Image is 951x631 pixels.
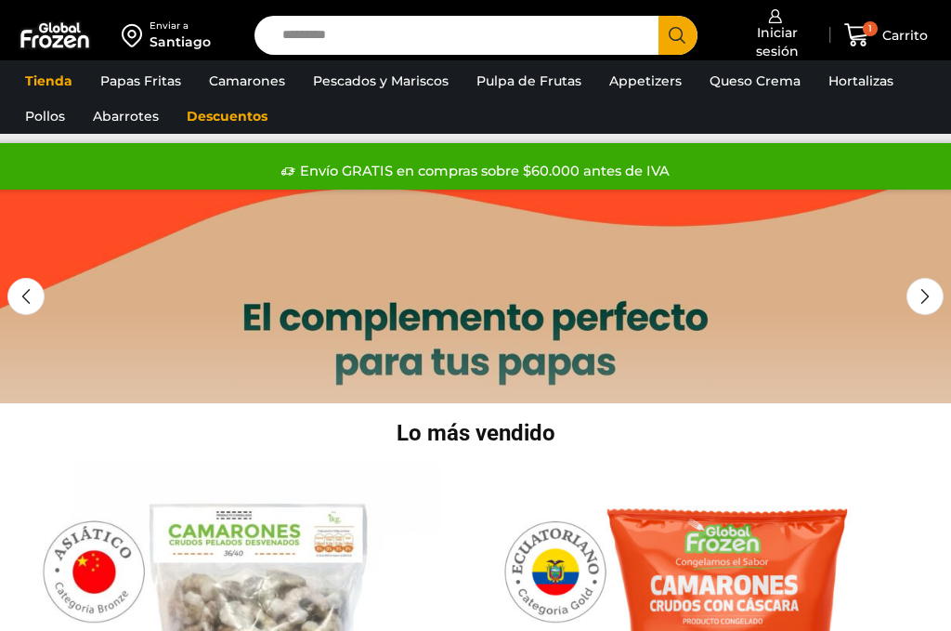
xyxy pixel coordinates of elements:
span: Iniciar sesión [730,23,822,60]
div: Previous slide [7,278,45,315]
a: Pescados y Mariscos [304,63,458,99]
a: Abarrotes [84,99,168,134]
a: Queso Crema [700,63,810,99]
a: 1 Carrito [840,13,932,57]
img: address-field-icon.svg [122,20,150,51]
a: Camarones [200,63,294,99]
a: Descuentos [177,99,277,134]
a: Pulpa de Frutas [467,63,591,99]
div: Next slide [906,278,944,315]
a: Appetizers [600,63,691,99]
span: Carrito [878,26,928,45]
button: Search button [658,16,697,55]
div: Santiago [150,33,211,51]
div: Enviar a [150,20,211,33]
span: 1 [863,21,878,36]
a: Tienda [16,63,82,99]
a: Papas Fritas [91,63,190,99]
a: Hortalizas [819,63,903,99]
a: Pollos [16,99,74,134]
